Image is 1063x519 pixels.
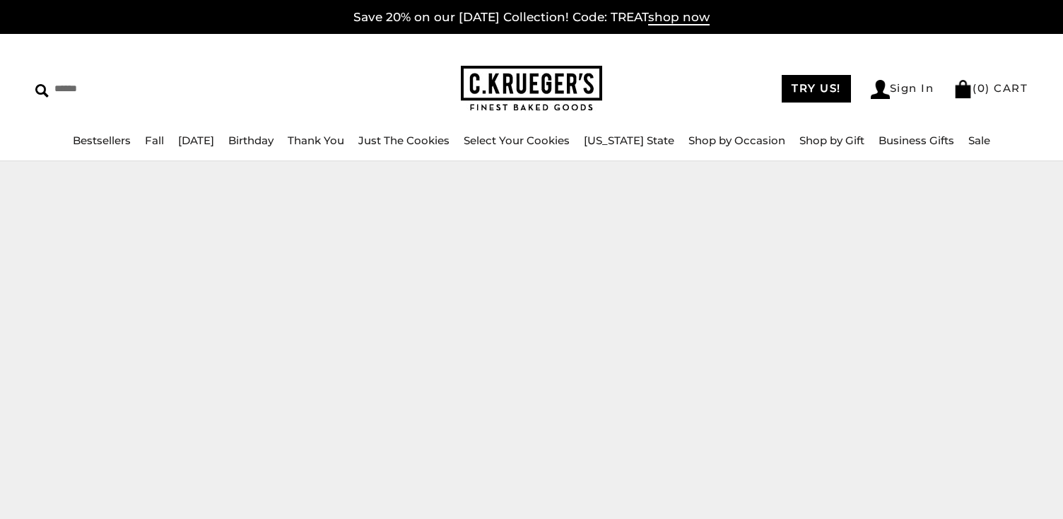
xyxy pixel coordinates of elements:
[461,66,602,112] img: C.KRUEGER'S
[968,134,990,147] a: Sale
[464,134,570,147] a: Select Your Cookies
[35,84,49,98] img: Search
[145,134,164,147] a: Fall
[35,78,271,100] input: Search
[799,134,864,147] a: Shop by Gift
[358,134,450,147] a: Just The Cookies
[228,134,274,147] a: Birthday
[288,134,344,147] a: Thank You
[871,80,890,99] img: Account
[178,134,214,147] a: [DATE]
[353,10,710,25] a: Save 20% on our [DATE] Collection! Code: TREATshop now
[871,80,934,99] a: Sign In
[953,80,973,98] img: Bag
[977,81,986,95] span: 0
[584,134,674,147] a: [US_STATE] State
[648,10,710,25] span: shop now
[73,134,131,147] a: Bestsellers
[879,134,954,147] a: Business Gifts
[688,134,785,147] a: Shop by Occasion
[782,75,851,103] a: TRY US!
[953,81,1028,95] a: (0) CART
